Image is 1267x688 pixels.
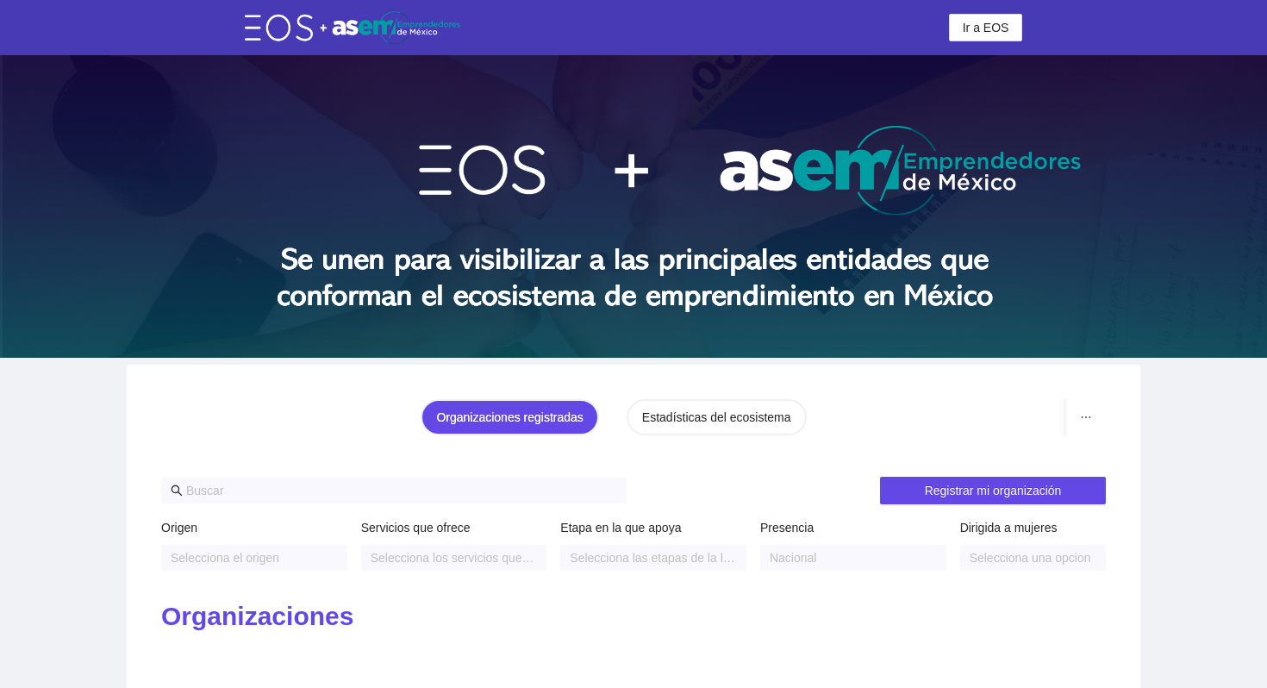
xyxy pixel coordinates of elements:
[161,518,197,537] label: Origen
[963,18,1009,37] span: Ir a EOS
[1066,399,1106,435] button: ellipsis
[161,599,1106,635] h2: Organizaciones
[171,485,183,497] span: search
[245,11,460,43] img: eos-asem-logo.38b026ae.png
[949,14,1023,41] button: Ir a EOS
[642,408,791,427] div: Estadísticas del ecosistema
[760,518,814,537] label: Presencia
[436,408,583,427] div: Organizaciones registradas
[1080,411,1092,423] span: ellipsis
[560,518,681,537] label: Etapa en la que apoya
[960,518,1058,537] label: Dirigida a mujeres
[880,477,1106,504] button: Registrar mi organización
[361,518,471,537] label: Servicios que ofrece
[925,481,1062,500] span: Registrar mi organización
[186,481,617,500] input: Buscar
